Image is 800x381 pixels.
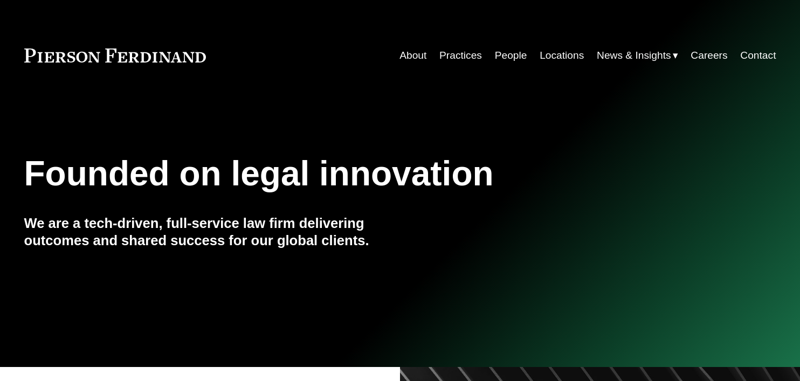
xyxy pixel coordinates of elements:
a: Contact [740,45,776,66]
a: Careers [691,45,727,66]
a: About [399,45,426,66]
h4: We are a tech-driven, full-service law firm delivering outcomes and shared success for our global... [24,214,401,250]
a: Practices [439,45,482,66]
a: People [495,45,527,66]
span: News & Insights [597,46,671,65]
a: Locations [540,45,584,66]
a: folder dropdown [597,45,678,66]
h1: Founded on legal innovation [24,154,651,193]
